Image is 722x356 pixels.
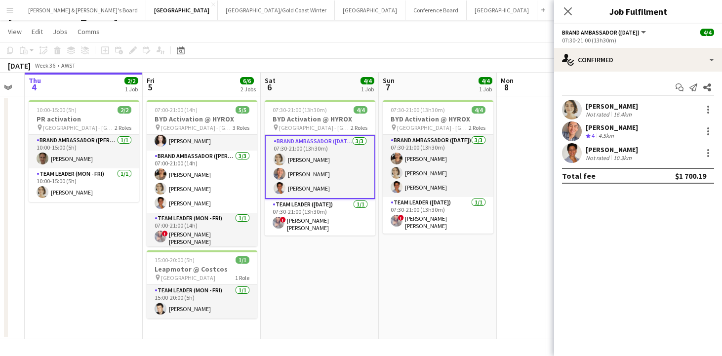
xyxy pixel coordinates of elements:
span: 4 [27,81,41,93]
span: 4/4 [354,106,367,114]
app-card-role: Team Leader ([DATE])1/107:30-21:00 (13h30m)![PERSON_NAME] [PERSON_NAME] [383,197,493,234]
div: [DATE] [8,61,31,71]
span: 1/1 [236,256,249,264]
app-card-role: Team Leader ([DATE])1/107:30-21:00 (13h30m)![PERSON_NAME] [PERSON_NAME] [265,199,375,236]
div: 16.4km [611,111,634,118]
span: [GEOGRAPHIC_DATA] - [GEOGRAPHIC_DATA] [397,124,469,131]
span: 2 Roles [469,124,485,131]
span: 2/2 [124,77,138,84]
span: [GEOGRAPHIC_DATA] - [GEOGRAPHIC_DATA] [43,124,115,131]
app-card-role: Team Leader (Mon - Fri)1/107:00-21:00 (14h)![PERSON_NAME] [PERSON_NAME] [147,213,257,249]
span: 4/4 [472,106,485,114]
button: Brand Ambassador ([DATE]) [562,29,647,36]
span: Mon [501,76,514,85]
button: [PERSON_NAME] & [PERSON_NAME]'s Board [20,0,146,20]
div: Not rated [586,154,611,161]
span: 15:00-20:00 (5h) [155,256,195,264]
span: 4/4 [479,77,492,84]
button: [GEOGRAPHIC_DATA] [146,0,218,20]
span: Sat [265,76,276,85]
span: [GEOGRAPHIC_DATA] [161,274,215,281]
span: 07:30-21:00 (13h30m) [273,106,327,114]
button: Conference Board [405,0,467,20]
div: $1 700.19 [675,171,706,181]
h3: Leapmotor @ Costcos [147,265,257,274]
app-job-card: 07:30-21:00 (13h30m)4/4BYD Activation @ HYROX [GEOGRAPHIC_DATA] - [GEOGRAPHIC_DATA]2 RolesBrand A... [265,100,375,236]
h3: BYD Activation @ HYROX [265,115,375,123]
div: 1 Job [361,85,374,93]
span: Brand Ambassador (Saturday) [562,29,640,36]
app-card-role: Brand Ambassador ([DATE])3/307:30-21:00 (13h30m)[PERSON_NAME][PERSON_NAME][PERSON_NAME] [383,135,493,197]
span: 5 [145,81,155,93]
a: Comms [74,25,104,38]
a: View [4,25,26,38]
app-job-card: 07:00-21:00 (14h)5/5BYD Activation @ HYROX [GEOGRAPHIC_DATA] - [GEOGRAPHIC_DATA]3 RolesBrand Amba... [147,100,257,246]
span: [GEOGRAPHIC_DATA] - [GEOGRAPHIC_DATA] [161,124,233,131]
span: 1 Role [235,274,249,281]
div: [PERSON_NAME] [586,123,638,132]
button: [GEOGRAPHIC_DATA] [467,0,537,20]
h3: BYD Activation @ HYROX [147,115,257,123]
div: 10.3km [611,154,634,161]
span: Edit [32,27,43,36]
span: Week 36 [33,62,57,69]
a: Edit [28,25,47,38]
app-card-role: Brand Ambassador ([PERSON_NAME])1/110:00-15:00 (5h)[PERSON_NAME] [29,135,139,168]
span: 07:00-21:00 (14h) [155,106,198,114]
div: [PERSON_NAME] [586,145,638,154]
app-card-role: Team Leader (Mon - Fri)1/110:00-15:00 (5h)[PERSON_NAME] [29,168,139,202]
div: 07:30-21:00 (13h30m) [562,37,714,44]
span: 2 Roles [115,124,131,131]
app-job-card: 15:00-20:00 (5h)1/1Leapmotor @ Costcos [GEOGRAPHIC_DATA]1 RoleTeam Leader (Mon - Fri)1/115:00-20:... [147,250,257,318]
app-card-role: Brand Ambassador ([DATE])3/307:30-21:00 (13h30m)[PERSON_NAME][PERSON_NAME][PERSON_NAME] [265,135,375,199]
span: Comms [78,27,100,36]
span: 4/4 [700,29,714,36]
span: 4 [592,132,595,139]
a: Jobs [49,25,72,38]
div: Confirmed [554,48,722,72]
span: 6 [263,81,276,93]
div: Total fee [562,171,596,181]
span: 3 Roles [233,124,249,131]
div: [PERSON_NAME] [586,102,638,111]
button: [GEOGRAPHIC_DATA]/Gold Coast Winter [218,0,335,20]
span: 5/5 [236,106,249,114]
span: ! [398,215,404,221]
span: ! [280,217,286,223]
span: 6/6 [240,77,254,84]
span: 10:00-15:00 (5h) [37,106,77,114]
span: 7 [381,81,395,93]
span: View [8,27,22,36]
span: Fri [147,76,155,85]
span: 4/4 [361,77,374,84]
span: Jobs [53,27,68,36]
div: 1 Job [479,85,492,93]
app-card-role: Brand Ambassador ([PERSON_NAME])3/307:00-21:00 (14h)[PERSON_NAME][PERSON_NAME][PERSON_NAME] [147,151,257,213]
h3: Job Fulfilment [554,5,722,18]
div: 4.5km [597,132,616,140]
span: ! [162,231,168,237]
div: Not rated [586,111,611,118]
app-job-card: 10:00-15:00 (5h)2/2PR activation [GEOGRAPHIC_DATA] - [GEOGRAPHIC_DATA]2 RolesBrand Ambassador ([P... [29,100,139,202]
span: 2/2 [118,106,131,114]
div: 1 Job [125,85,138,93]
span: Thu [29,76,41,85]
span: [GEOGRAPHIC_DATA] - [GEOGRAPHIC_DATA] [279,124,351,131]
div: AWST [61,62,76,69]
app-card-role: Team Leader (Mon - Fri)1/115:00-20:00 (5h)[PERSON_NAME] [147,285,257,318]
span: 2 Roles [351,124,367,131]
app-job-card: 07:30-21:00 (13h30m)4/4BYD Activation @ HYROX [GEOGRAPHIC_DATA] - [GEOGRAPHIC_DATA]2 RolesBrand A... [383,100,493,234]
h3: PR activation [29,115,139,123]
h3: BYD Activation @ HYROX [383,115,493,123]
span: Sun [383,76,395,85]
button: [GEOGRAPHIC_DATA] [335,0,405,20]
span: 07:30-21:00 (13h30m) [391,106,445,114]
div: 2 Jobs [241,85,256,93]
span: 8 [499,81,514,93]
